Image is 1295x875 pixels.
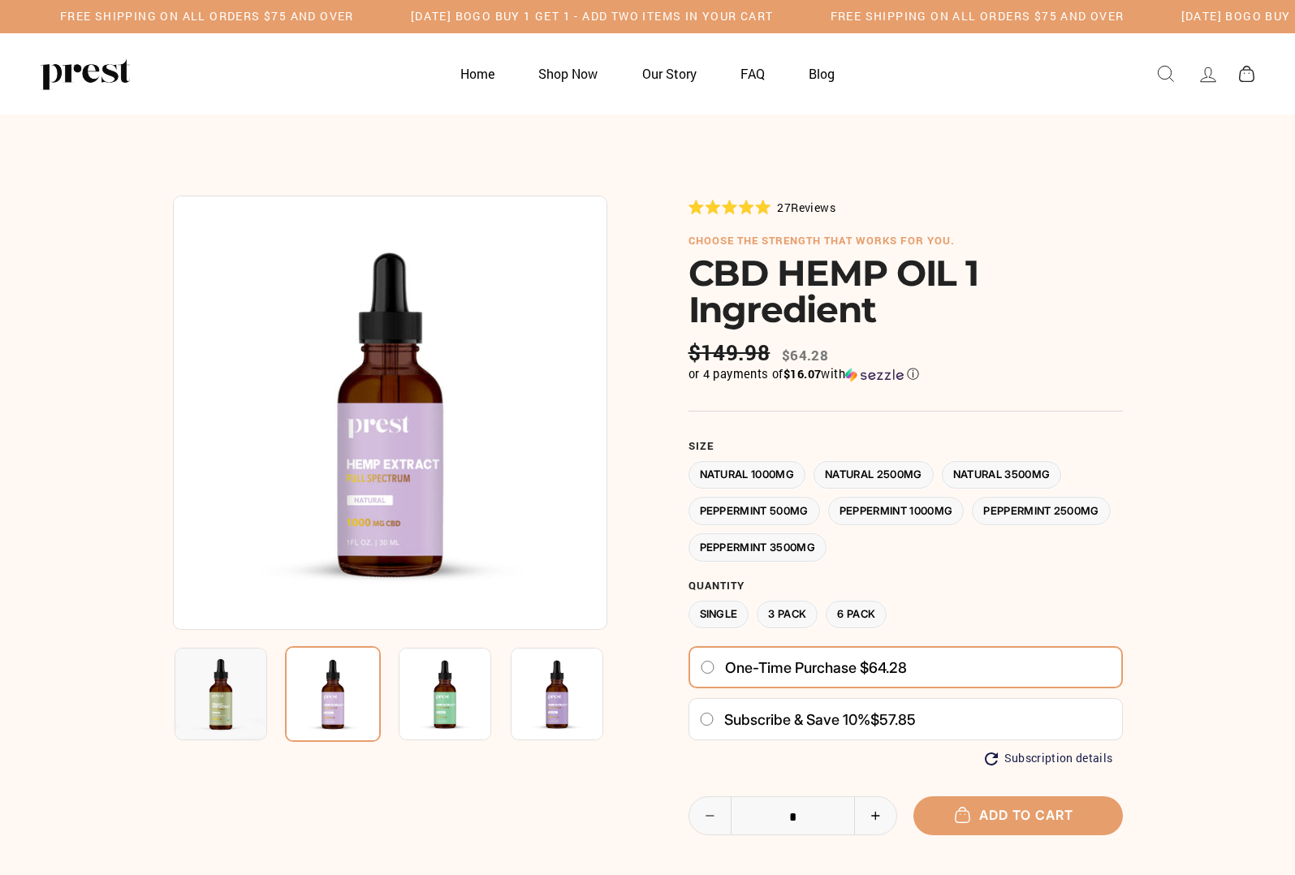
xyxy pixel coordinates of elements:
[963,807,1073,823] span: Add to cart
[689,440,1123,453] label: Size
[511,648,603,740] img: CBD HEMP OIL 1 Ingredient
[41,58,130,90] img: PREST ORGANICS
[689,601,749,629] label: Single
[689,797,897,836] input: quantity
[791,200,835,215] span: Reviews
[689,461,806,489] label: Natural 1000MG
[689,235,1123,248] h6: choose the strength that works for you.
[854,797,896,834] button: Increase item quantity by one
[942,461,1062,489] label: Natural 3500MG
[972,497,1111,525] label: Peppermint 2500MG
[440,58,856,89] ul: Primary
[700,661,715,674] input: One-time purchase $64.28
[757,601,818,629] label: 3 Pack
[689,497,820,525] label: Peppermint 500MG
[411,10,774,24] h5: [DATE] BOGO BUY 1 GET 1 - ADD TWO ITEMS IN YOUR CART
[777,200,791,215] span: 27
[399,648,491,740] img: CBD HEMP OIL 1 Ingredient
[845,368,904,382] img: Sezzle
[518,58,618,89] a: Shop Now
[285,646,381,742] img: CBD HEMP OIL 1 Ingredient
[689,533,827,562] label: Peppermint 3500MG
[782,346,828,364] span: $64.28
[725,659,907,677] span: One-time purchase $64.28
[689,340,775,365] span: $149.98
[814,461,934,489] label: Natural 2500MG
[689,797,732,834] button: Reduce item quantity by one
[440,58,515,89] a: Home
[1004,752,1113,765] span: Subscription details
[783,366,821,381] span: $16.07
[831,10,1124,24] h5: Free Shipping on all orders $75 and over
[913,796,1123,834] button: Add to cart
[60,10,354,24] h5: Free Shipping on all orders $75 and over
[689,255,1123,328] h1: CBD HEMP OIL 1 Ingredient
[828,497,965,525] label: Peppermint 1000MG
[826,601,887,629] label: 6 Pack
[720,58,785,89] a: FAQ
[699,713,714,726] input: Subscribe & save 10%$57.85
[173,196,607,630] img: CBD HEMP OIL 1 Ingredient
[985,752,1113,765] button: Subscription details
[689,366,1123,382] div: or 4 payments of with
[689,580,1123,593] label: Quantity
[622,58,717,89] a: Our Story
[175,648,267,740] img: CBD HEMP OIL 1 Ingredient
[689,366,1123,382] div: or 4 payments of$16.07withSezzle Click to learn more about Sezzle
[788,58,855,89] a: Blog
[870,711,916,728] span: $57.85
[724,711,870,728] span: Subscribe & save 10%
